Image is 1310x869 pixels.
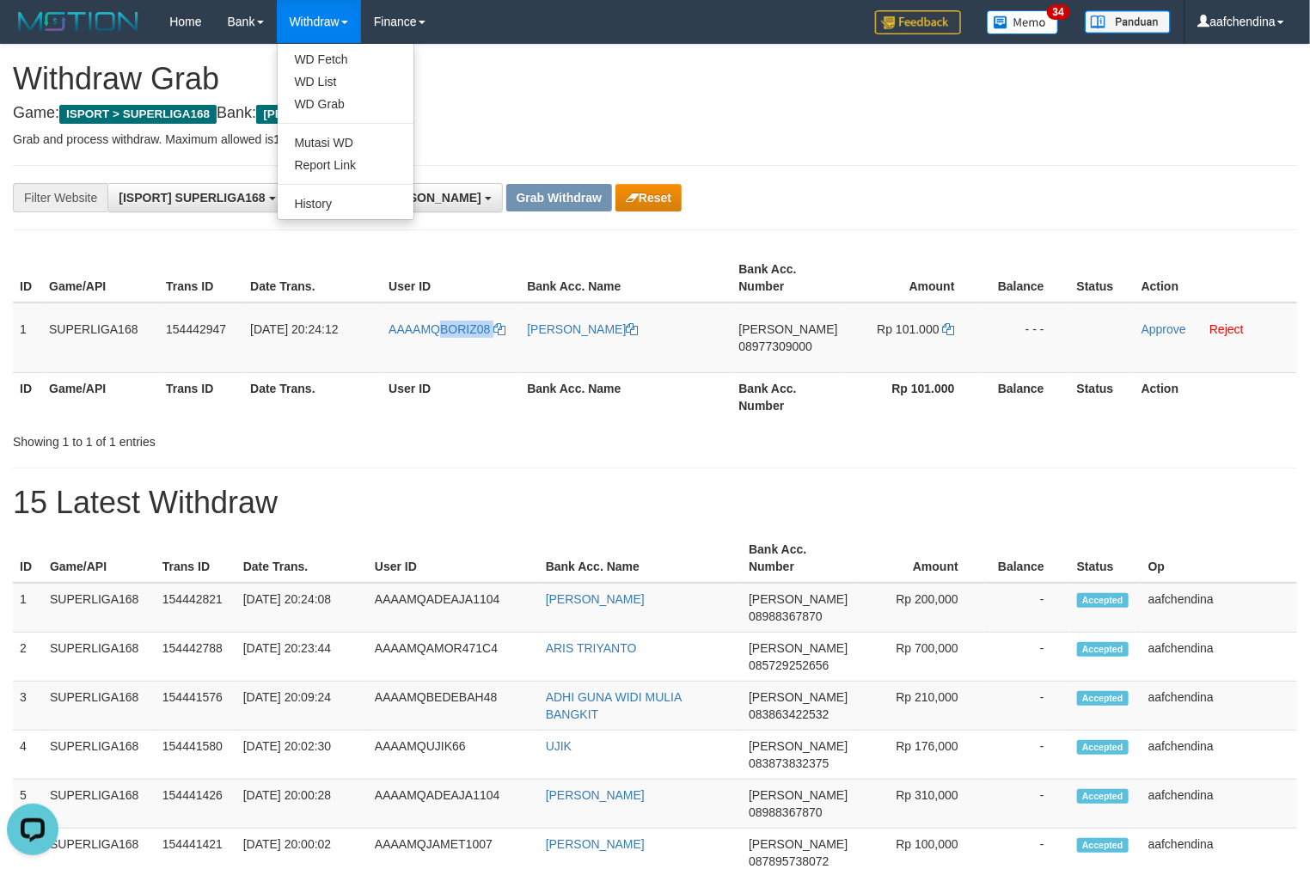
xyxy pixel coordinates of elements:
a: WD List [278,70,413,93]
th: Status [1070,534,1142,583]
span: [PERSON_NAME] [749,641,848,655]
td: aafchendina [1142,633,1297,682]
th: User ID [368,534,539,583]
td: [DATE] 20:23:44 [236,633,368,682]
a: Report Link [278,154,413,176]
a: ARIS TRIYANTO [546,641,637,655]
a: WD Grab [278,93,413,115]
span: ISPORT > SUPERLIGA168 [59,105,217,124]
span: Accepted [1077,593,1129,608]
span: Copy 08988367870 to clipboard [749,805,823,819]
a: [PERSON_NAME] [546,592,645,606]
span: Copy 08977309000 to clipboard [739,340,813,353]
div: Showing 1 to 1 of 1 entries [13,426,533,450]
span: [PERSON_NAME] [749,690,848,704]
td: 154442821 [156,583,236,633]
a: [PERSON_NAME] [546,837,645,851]
span: Accepted [1077,838,1129,853]
span: Accepted [1077,789,1129,804]
th: Date Trans. [243,372,382,421]
th: Bank Acc. Number [732,254,846,303]
td: 1 [13,303,42,373]
span: Copy 08988367870 to clipboard [749,609,823,623]
th: Trans ID [159,372,243,421]
h1: 15 Latest Withdraw [13,486,1297,520]
a: WD Fetch [278,48,413,70]
th: Status [1070,254,1135,303]
span: [PERSON_NAME] [749,739,848,753]
td: AAAAMQADEAJA1104 [368,780,539,829]
span: [PERSON_NAME] [749,788,848,802]
a: Copy 101000 to clipboard [943,322,955,336]
td: - - - [981,303,1070,373]
td: 4 [13,731,43,780]
th: Action [1135,254,1297,303]
span: Copy 085729252656 to clipboard [749,658,829,672]
a: Approve [1142,322,1186,336]
a: History [278,193,413,215]
img: Button%20Memo.svg [987,10,1059,34]
td: aafchendina [1142,780,1297,829]
span: Rp 101.000 [877,322,939,336]
td: SUPERLIGA168 [43,583,156,633]
td: [DATE] 20:02:30 [236,731,368,780]
a: [PERSON_NAME] [546,788,645,802]
img: panduan.png [1085,10,1171,34]
td: Rp 700,000 [854,633,984,682]
th: Amount [854,534,984,583]
span: Copy 083873832375 to clipboard [749,756,829,770]
img: Feedback.jpg [875,10,961,34]
th: Trans ID [159,254,243,303]
th: ID [13,534,43,583]
td: 154442788 [156,633,236,682]
th: Date Trans. [236,534,368,583]
button: Reset [615,184,682,211]
td: 2 [13,633,43,682]
span: Copy 083863422532 to clipboard [749,707,829,721]
td: aafchendina [1142,583,1297,633]
h4: Game: Bank: [13,105,1297,122]
th: Bank Acc. Name [539,534,742,583]
span: Copy 087895738072 to clipboard [749,854,829,868]
td: SUPERLIGA168 [43,780,156,829]
span: [PERSON_NAME] [739,322,838,336]
th: User ID [382,372,520,421]
td: AAAAMQUJIK66 [368,731,539,780]
a: [PERSON_NAME] [527,322,638,336]
th: Bank Acc. Number [732,372,846,421]
td: - [984,633,1070,682]
th: Op [1142,534,1297,583]
th: Trans ID [156,534,236,583]
span: [DATE] 20:24:12 [250,322,338,336]
span: [PERSON_NAME] [749,592,848,606]
td: Rp 176,000 [854,731,984,780]
span: 34 [1047,4,1070,20]
a: AAAAMQBORIZ08 [389,322,505,336]
a: UJIK [546,739,572,753]
td: aafchendina [1142,731,1297,780]
th: Balance [984,534,1070,583]
span: 154442947 [166,322,226,336]
td: [DATE] 20:09:24 [236,682,368,731]
div: Filter Website [13,183,107,212]
span: AAAAMQBORIZ08 [389,322,490,336]
th: Action [1135,372,1297,421]
td: - [984,682,1070,731]
th: Rp 101.000 [846,372,981,421]
th: Amount [846,254,981,303]
td: Rp 210,000 [854,682,984,731]
td: [DATE] 20:24:08 [236,583,368,633]
button: [ISPORT] SUPERLIGA168 [107,183,286,212]
th: User ID [382,254,520,303]
button: Grab Withdraw [506,184,612,211]
th: Game/API [42,254,159,303]
td: - [984,731,1070,780]
a: Reject [1209,322,1244,336]
a: Mutasi WD [278,132,413,154]
th: Bank Acc. Name [520,254,732,303]
td: AAAAMQADEAJA1104 [368,583,539,633]
span: Accepted [1077,642,1129,657]
th: Balance [981,372,1070,421]
button: [PERSON_NAME] [369,183,502,212]
img: MOTION_logo.png [13,9,144,34]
